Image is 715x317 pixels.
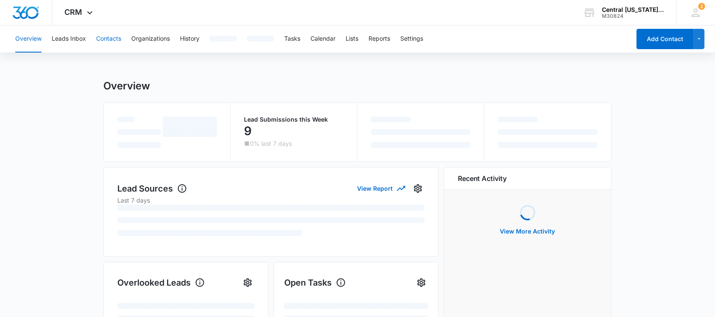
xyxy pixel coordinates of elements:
button: Lists [346,25,358,53]
span: CRM [65,8,83,17]
div: account id [602,13,664,19]
button: Reports [369,25,390,53]
p: Lead Submissions this Week [244,117,344,122]
button: Leads Inbox [52,25,86,53]
h1: Overview [103,80,150,92]
button: History [180,25,200,53]
button: Settings [411,182,425,195]
button: Organizations [131,25,170,53]
button: Overview [15,25,42,53]
button: Settings [241,276,255,289]
h6: Recent Activity [458,173,507,184]
button: Tasks [284,25,300,53]
button: View More Activity [492,221,564,242]
h1: Overlooked Leads [117,276,205,289]
h1: Open Tasks [284,276,346,289]
button: Calendar [310,25,335,53]
button: Settings [415,276,428,289]
p: 9 [244,124,252,138]
span: 2 [698,3,705,10]
button: Contacts [96,25,121,53]
button: View Report [357,181,405,196]
p: 0% last 7 days [250,141,292,147]
div: account name [602,6,664,13]
p: Last 7 days [117,196,425,205]
div: notifications count [698,3,705,10]
button: Settings [400,25,423,53]
button: Add Contact [637,29,694,49]
h1: Lead Sources [117,182,187,195]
